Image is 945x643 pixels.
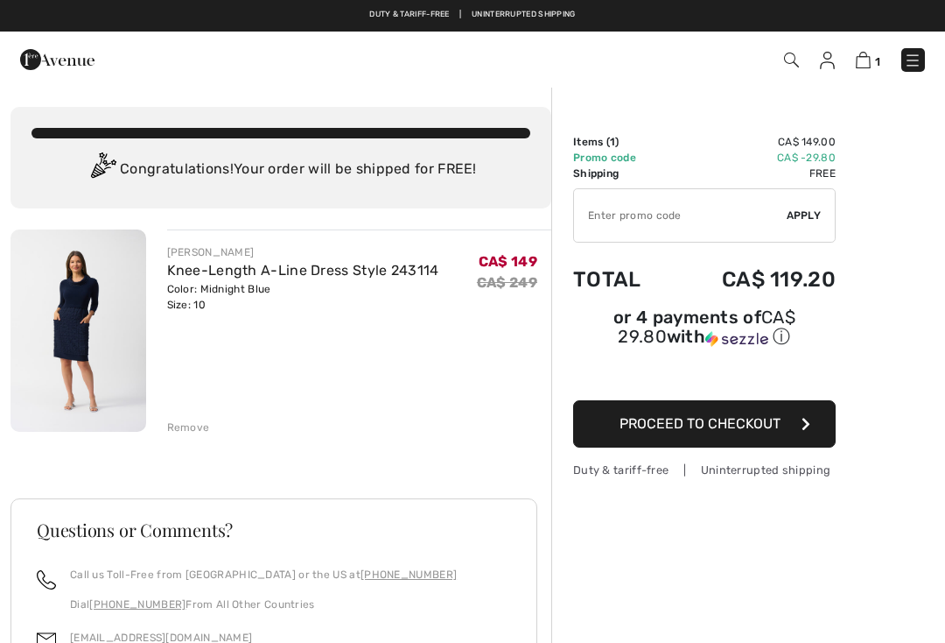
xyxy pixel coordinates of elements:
input: Promo code [574,189,787,242]
h3: Questions or Comments? [37,521,511,539]
button: Proceed to Checkout [573,400,836,448]
td: Total [573,250,671,309]
div: or 4 payments of with [573,309,836,349]
div: Duty & tariff-free | Uninterrupted shipping [573,462,836,478]
td: CA$ 149.00 [671,134,836,150]
img: Knee-Length A-Line Dress Style 243114 [10,230,146,432]
span: 1 [875,55,880,68]
td: Promo code [573,150,671,166]
img: Shopping Bag [856,52,871,68]
span: 1 [610,136,615,148]
p: Dial From All Other Countries [70,597,457,612]
img: Search [784,53,799,67]
div: Congratulations! Your order will be shipped for FREE! [31,152,530,187]
iframe: PayPal-paypal [573,355,836,394]
div: Color: Midnight Blue Size: 10 [167,281,439,313]
div: or 4 payments ofCA$ 29.80withSezzle Click to learn more about Sezzle [573,309,836,355]
span: CA$ 149 [479,253,537,270]
a: [PHONE_NUMBER] [89,598,185,611]
img: 1ère Avenue [20,42,94,77]
a: Knee-Length A-Line Dress Style 243114 [167,262,439,279]
td: CA$ -29.80 [671,150,836,166]
td: CA$ 119.20 [671,250,836,309]
td: Items ( ) [573,134,671,150]
a: 1ère Avenue [20,50,94,67]
a: 1 [856,49,880,70]
td: Free [671,166,836,181]
img: call [37,570,56,590]
div: Remove [167,420,210,435]
img: My Info [820,52,835,69]
span: CA$ 29.80 [618,307,795,347]
img: Menu [904,52,921,69]
a: [PHONE_NUMBER] [360,569,457,581]
s: CA$ 249 [477,274,537,291]
img: Sezzle [705,331,768,347]
td: Shipping [573,166,671,181]
p: Call us Toll-Free from [GEOGRAPHIC_DATA] or the US at [70,567,457,583]
span: Proceed to Checkout [619,415,780,432]
span: Apply [787,208,822,223]
div: [PERSON_NAME] [167,244,439,260]
img: Congratulation2.svg [85,152,120,187]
